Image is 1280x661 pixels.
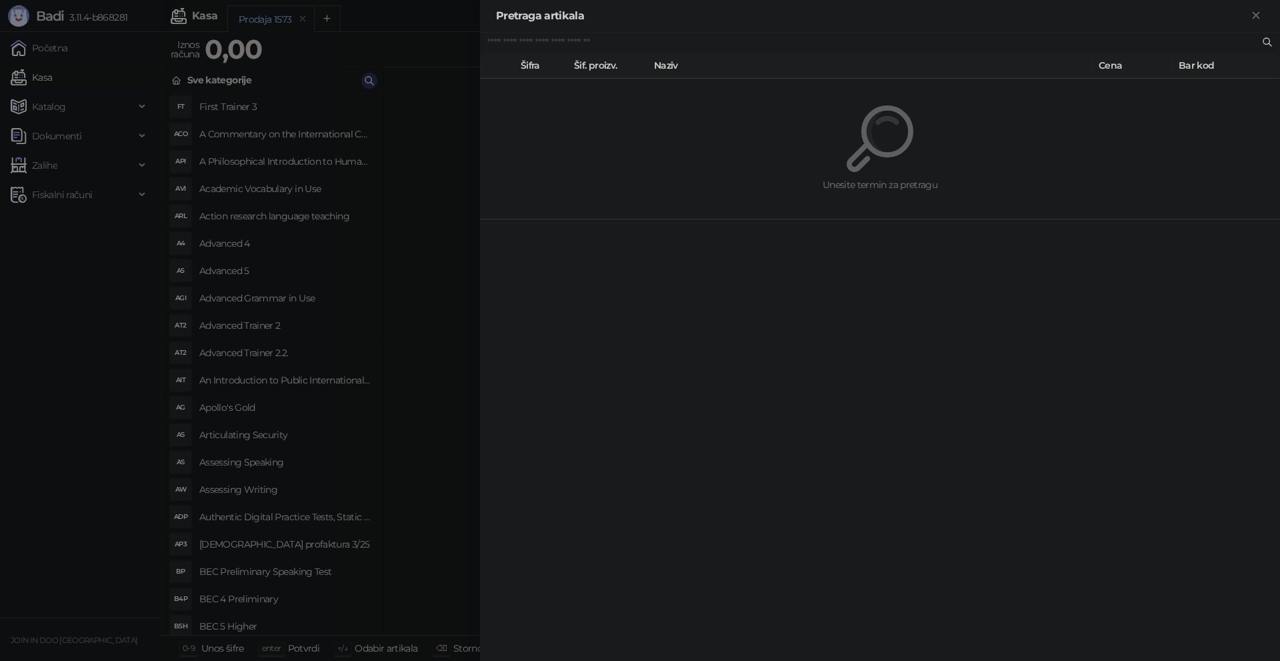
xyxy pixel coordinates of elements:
div: Pretraga artikala [496,8,1248,24]
th: Cena [1093,53,1173,79]
th: Šifra [515,53,569,79]
th: Naziv [649,53,1093,79]
th: Bar kod [1173,53,1280,79]
button: Zatvori [1248,8,1264,24]
div: Unesite termin za pretragu [512,177,1248,192]
th: Šif. proizv. [569,53,649,79]
img: Pretraga [847,105,913,172]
